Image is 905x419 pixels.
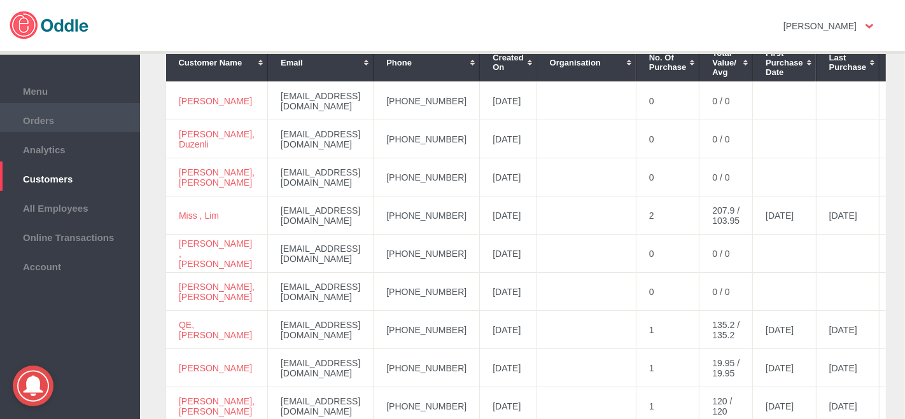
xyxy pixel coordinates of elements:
td: 0 [636,120,699,158]
strong: [PERSON_NAME] [783,21,857,31]
span: Online Transactions [6,229,134,243]
td: 1 [636,311,699,349]
td: 0 [636,82,699,120]
td: 0 [636,235,699,273]
span: Account [6,258,134,272]
span: Analytics [6,141,134,155]
td: [PHONE_NUMBER] [374,196,480,235]
td: [EMAIL_ADDRESS][DOMAIN_NAME] [268,349,374,387]
td: [EMAIL_ADDRESS][DOMAIN_NAME] [268,273,374,311]
td: [DATE] [480,158,537,196]
td: [PHONE_NUMBER] [374,273,480,311]
td: [PHONE_NUMBER] [374,311,480,349]
td: 19.95 / 19.95 [699,349,753,387]
a: [PERSON_NAME] , [PERSON_NAME] [179,238,252,269]
span: Menu [6,83,134,97]
a: [PERSON_NAME], [PERSON_NAME] [179,167,255,188]
td: [PHONE_NUMBER] [374,82,480,120]
td: 0 [636,273,699,311]
th: Total Value/ Avg [699,43,753,81]
td: 0 / 0 [699,235,753,273]
td: 207.9 / 103.95 [699,196,753,235]
th: Email [268,43,374,81]
th: Last Purchase [816,43,880,81]
th: Phone [374,43,480,81]
td: 0 / 0 [699,82,753,120]
td: 0 / 0 [699,120,753,158]
span: All Employees [6,200,134,214]
a: [PERSON_NAME], [PERSON_NAME] [179,396,255,416]
td: 0 / 0 [699,273,753,311]
td: [EMAIL_ADDRESS][DOMAIN_NAME] [268,235,374,273]
td: 0 / 0 [699,158,753,196]
td: 1 [636,349,699,387]
td: [DATE] [816,196,880,235]
span: Orders [6,112,134,126]
td: [DATE] [480,120,537,158]
td: [EMAIL_ADDRESS][DOMAIN_NAME] [268,196,374,235]
td: [DATE] [480,311,537,349]
td: [DATE] [480,82,537,120]
td: 135.2 / 135.2 [699,311,753,349]
a: [PERSON_NAME], Duzenli [179,129,255,149]
td: [DATE] [480,273,537,311]
th: Organisation [537,43,636,81]
td: [DATE] [816,311,880,349]
td: [DATE] [480,196,537,235]
td: [DATE] [753,349,817,387]
a: QE, [PERSON_NAME] [179,320,252,340]
td: [DATE] [753,196,817,235]
td: [EMAIL_ADDRESS][DOMAIN_NAME] [268,158,374,196]
td: [PHONE_NUMBER] [374,158,480,196]
td: [DATE] [480,235,537,273]
th: Customer Name [166,43,268,81]
td: [PHONE_NUMBER] [374,235,480,273]
td: 0 [636,158,699,196]
td: [DATE] [753,311,817,349]
td: [EMAIL_ADDRESS][DOMAIN_NAME] [268,82,374,120]
td: [DATE] [816,349,880,387]
td: [EMAIL_ADDRESS][DOMAIN_NAME] [268,120,374,158]
a: [PERSON_NAME] [179,96,252,106]
a: Miss , Lim [179,210,219,221]
span: Customers [6,170,134,184]
td: 2 [636,196,699,235]
td: [PHONE_NUMBER] [374,120,480,158]
th: First Purchase Date [753,43,817,81]
td: [PHONE_NUMBER] [374,349,480,387]
a: [PERSON_NAME] [179,363,252,373]
img: user-option-arrow.png [866,24,873,29]
th: No. of Purchase [636,43,699,81]
td: [EMAIL_ADDRESS][DOMAIN_NAME] [268,311,374,349]
td: [DATE] [480,349,537,387]
th: Created On [480,43,537,81]
a: [PERSON_NAME], [PERSON_NAME] [179,282,255,302]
